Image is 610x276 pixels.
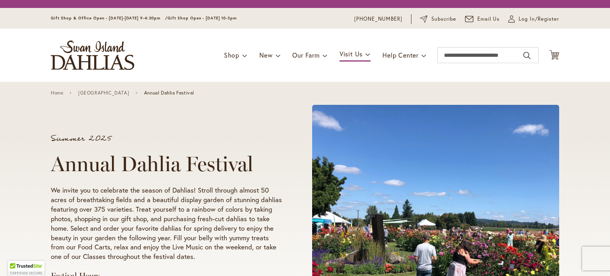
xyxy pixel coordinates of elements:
span: Log In/Register [519,15,559,23]
a: Email Us [465,15,500,23]
span: Annual Dahlia Festival [144,90,194,96]
p: Summer 2025 [51,135,282,143]
span: Gift Shop Open - [DATE] 10-3pm [168,15,237,21]
a: Log In/Register [508,15,559,23]
p: We invite you to celebrate the season of Dahlias! Stroll through almost 50 acres of breathtaking ... [51,185,282,262]
button: Search [523,49,531,62]
span: Subscribe [431,15,456,23]
span: Email Us [477,15,500,23]
a: [GEOGRAPHIC_DATA] [78,90,129,96]
span: Gift Shop & Office Open - [DATE]-[DATE] 9-4:30pm / [51,15,168,21]
a: store logo [51,41,134,70]
span: New [259,51,272,59]
a: Home [51,90,63,96]
span: Help Center [382,51,419,59]
a: [PHONE_NUMBER] [354,15,402,23]
span: Visit Us [340,50,363,58]
a: Subscribe [420,15,456,23]
h1: Annual Dahlia Festival [51,152,282,176]
span: Shop [224,51,239,59]
span: Our Farm [292,51,319,59]
div: TrustedSite Certified [8,261,44,276]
